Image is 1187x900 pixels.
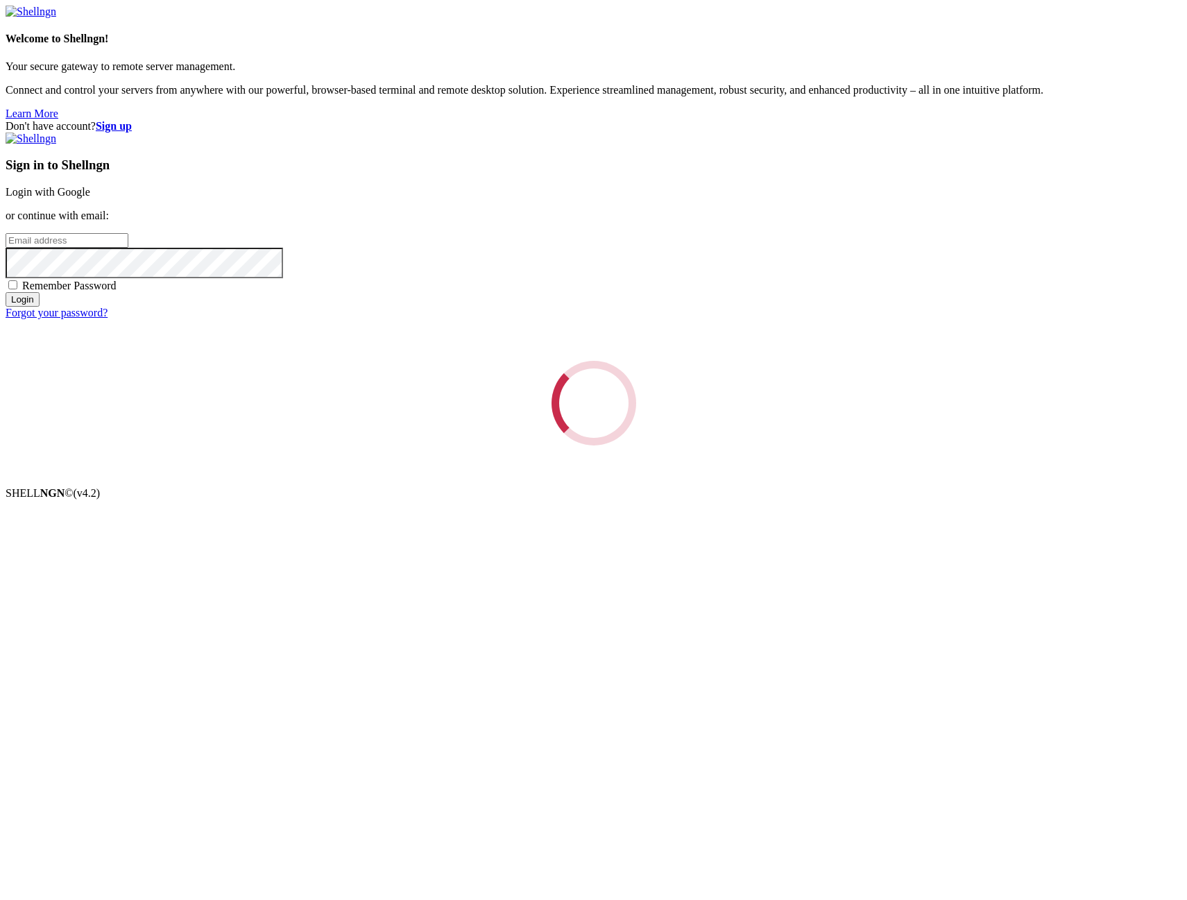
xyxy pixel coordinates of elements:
img: Shellngn [6,6,56,18]
a: Login with Google [6,186,90,198]
a: Forgot your password? [6,307,108,319]
p: Your secure gateway to remote server management. [6,60,1181,73]
input: Login [6,292,40,307]
input: Email address [6,233,128,248]
p: Connect and control your servers from anywhere with our powerful, browser-based terminal and remo... [6,84,1181,96]
a: Learn More [6,108,58,119]
a: Sign up [96,120,132,132]
h3: Sign in to Shellngn [6,158,1181,173]
h4: Welcome to Shellngn! [6,33,1181,45]
input: Remember Password [8,280,17,289]
div: Don't have account? [6,120,1181,133]
b: NGN [40,487,65,499]
img: Shellngn [6,133,56,145]
div: Loading... [552,361,636,445]
span: Remember Password [22,280,117,291]
span: 4.2.0 [74,487,101,499]
span: SHELL © [6,487,100,499]
p: or continue with email: [6,210,1181,222]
